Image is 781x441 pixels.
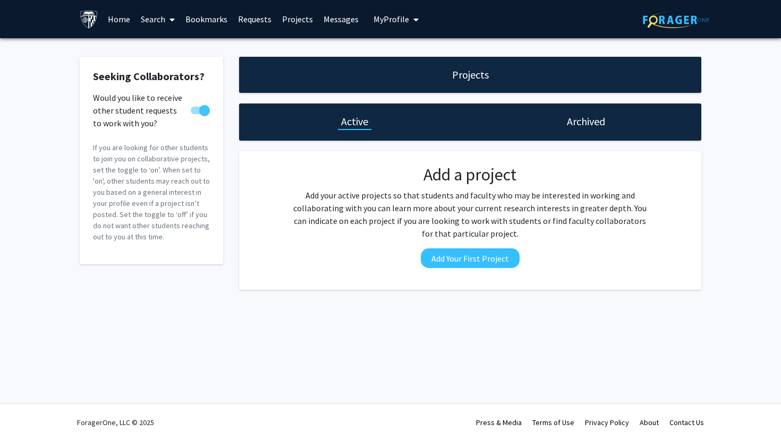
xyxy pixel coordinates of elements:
[669,418,704,427] a: Contact Us
[93,142,210,243] p: If you are looking for other students to join you on collaborative projects, set the toggle to ‘o...
[135,1,180,38] a: Search
[532,418,574,427] a: Terms of Use
[373,14,409,24] span: My Profile
[318,1,364,38] a: Messages
[93,70,210,83] h2: Seeking Collaborators?
[93,91,186,129] span: Would you like to receive other student requests to work with you?
[80,10,98,29] img: Johns Hopkins University Logo
[567,114,605,129] h1: Archived
[640,418,659,427] a: About
[103,1,135,38] a: Home
[421,248,520,268] button: Add Your First Project
[585,418,629,427] a: Privacy Policy
[180,1,233,38] a: Bookmarks
[290,165,650,185] h2: Add a project
[476,418,522,427] a: Press & Media
[8,393,45,433] iframe: Chat
[77,404,154,441] div: ForagerOne, LLC © 2025
[290,189,650,240] p: Add your active projects so that students and faculty who may be interested in working and collab...
[452,67,489,82] h1: Projects
[341,114,368,129] h1: Active
[233,1,277,38] a: Requests
[277,1,318,38] a: Projects
[643,12,709,28] img: ForagerOne Logo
